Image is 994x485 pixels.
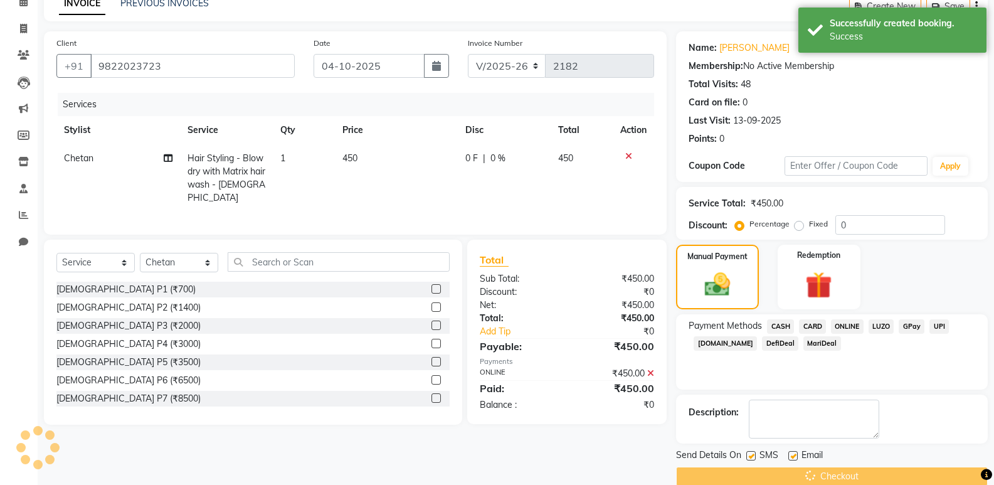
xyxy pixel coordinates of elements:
[56,392,201,405] div: [DEMOGRAPHIC_DATA] P7 (₹8500)
[567,272,664,285] div: ₹450.00
[465,152,478,165] span: 0 F
[567,285,664,299] div: ₹0
[697,270,738,299] img: _cash.svg
[689,60,975,73] div: No Active Membership
[676,449,741,464] span: Send Details On
[470,325,583,338] a: Add Tip
[56,283,196,296] div: [DEMOGRAPHIC_DATA] P1 (₹700)
[56,38,77,49] label: Client
[64,152,93,164] span: Chetan
[551,116,613,144] th: Total
[558,152,573,164] span: 450
[470,272,567,285] div: Sub Total:
[470,299,567,312] div: Net:
[470,339,567,354] div: Payable:
[180,116,273,144] th: Service
[759,449,778,464] span: SMS
[741,78,751,91] div: 48
[335,116,458,144] th: Price
[56,374,201,387] div: [DEMOGRAPHIC_DATA] P6 (₹6500)
[799,319,826,334] span: CARD
[480,253,509,267] span: Total
[830,17,977,30] div: Successfully created booking.
[687,251,748,262] label: Manual Payment
[56,319,201,333] div: [DEMOGRAPHIC_DATA] P3 (₹2000)
[490,152,505,165] span: 0 %
[929,319,949,334] span: UPI
[567,312,664,325] div: ₹450.00
[689,319,762,333] span: Payment Methods
[58,93,664,116] div: Services
[785,156,928,176] input: Enter Offer / Coupon Code
[809,218,828,230] label: Fixed
[801,449,823,464] span: Email
[899,319,924,334] span: GPay
[689,114,731,127] div: Last Visit:
[567,299,664,312] div: ₹450.00
[751,197,783,210] div: ₹450.00
[583,325,664,338] div: ₹0
[483,152,485,165] span: |
[831,319,864,334] span: ONLINE
[470,312,567,325] div: Total:
[273,116,335,144] th: Qty
[689,159,784,173] div: Coupon Code
[470,381,567,396] div: Paid:
[56,301,201,314] div: [DEMOGRAPHIC_DATA] P2 (₹1400)
[567,367,664,380] div: ₹450.00
[689,96,740,109] div: Card on file:
[470,398,567,412] div: Balance :
[613,116,654,144] th: Action
[567,339,664,354] div: ₹450.00
[689,197,746,210] div: Service Total:
[797,250,840,261] label: Redemption
[470,285,567,299] div: Discount:
[733,114,781,127] div: 13-09-2025
[689,41,717,55] div: Name:
[342,152,357,164] span: 450
[188,152,265,203] span: Hair Styling - Blow dry with Matrix hairwash - [DEMOGRAPHIC_DATA]
[280,152,285,164] span: 1
[869,319,894,334] span: LUZO
[762,336,798,351] span: DefiDeal
[803,336,841,351] span: MariDeal
[567,381,664,396] div: ₹450.00
[719,41,790,55] a: [PERSON_NAME]
[743,96,748,109] div: 0
[689,78,738,91] div: Total Visits:
[314,38,330,49] label: Date
[458,116,551,144] th: Disc
[694,336,757,351] span: [DOMAIN_NAME]
[567,398,664,412] div: ₹0
[767,319,794,334] span: CASH
[830,30,977,43] div: Success
[56,116,180,144] th: Stylist
[689,132,717,146] div: Points:
[719,132,724,146] div: 0
[689,60,743,73] div: Membership:
[470,367,567,380] div: ONLINE
[468,38,522,49] label: Invoice Number
[689,406,739,419] div: Description:
[90,54,295,78] input: Search by Name/Mobile/Email/Code
[749,218,790,230] label: Percentage
[228,252,450,272] input: Search or Scan
[933,157,968,176] button: Apply
[797,269,840,302] img: _gift.svg
[56,54,92,78] button: +91
[56,356,201,369] div: [DEMOGRAPHIC_DATA] P5 (₹3500)
[56,338,201,351] div: [DEMOGRAPHIC_DATA] P4 (₹3000)
[480,356,654,367] div: Payments
[689,219,727,232] div: Discount:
